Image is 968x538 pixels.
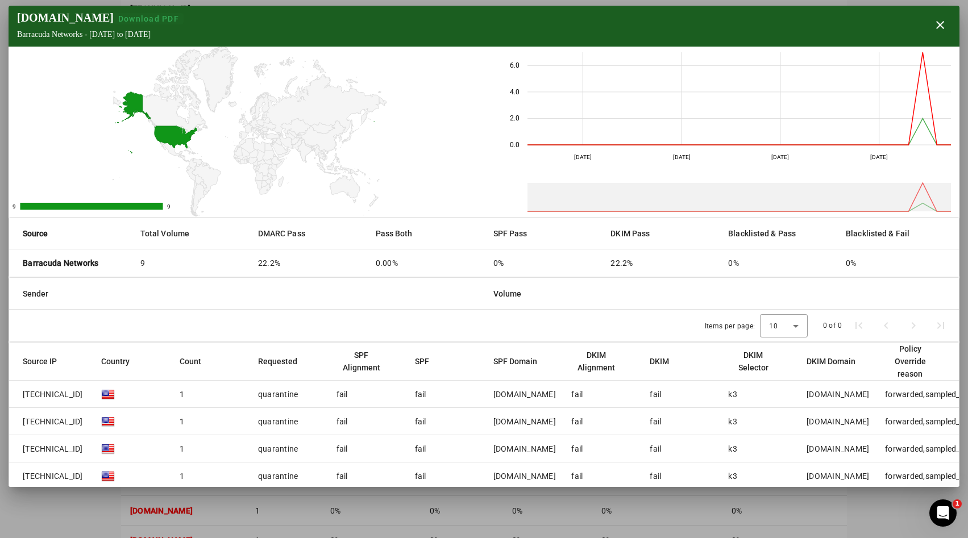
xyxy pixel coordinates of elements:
[249,408,327,435] mat-cell: quarantine
[171,408,249,435] mat-cell: 1
[101,355,140,368] div: Country
[807,470,869,482] div: [DOMAIN_NAME]
[101,415,115,428] img: blank.gif
[17,30,184,39] div: Barracuda Networks - [DATE] to [DATE]
[705,320,755,332] div: Items per page:
[327,435,406,462] mat-cell: fail
[101,355,130,368] div: Country
[769,322,778,330] span: 10
[9,278,484,310] mat-header-cell: Sender
[415,355,439,368] div: SPF
[885,343,935,380] div: Policy Override reason
[728,389,737,400] div: k3
[13,203,16,210] text: 9
[415,443,426,454] div: fail
[180,355,201,368] div: Count
[571,349,621,374] div: DKIM Alignment
[728,349,788,374] div: DKIM Selector
[574,154,591,160] text: [DATE]
[415,389,426,400] div: fail
[118,14,179,23] span: Download PDF
[562,381,641,408] mat-cell: fail
[171,435,249,462] mat-cell: 1
[415,470,426,482] div: fail
[327,381,406,408] mat-cell: fail
[249,249,367,277] mat-cell: 22.2%
[719,218,837,249] mat-header-cell: Blacklisted & Pass
[876,408,959,435] mat-cell: forwarded,sampled_out
[953,499,962,508] span: 1
[131,218,249,249] mat-header-cell: Total Volume
[728,349,778,374] div: DKIM Selector
[650,355,679,368] div: DKIM
[114,13,184,24] button: Download PDF
[327,408,406,435] mat-cell: fail
[493,389,556,400] div: [DOMAIN_NAME]
[719,249,837,277] mat-cell: 0%
[728,416,737,427] div: k3
[101,469,115,483] img: blank.gif
[336,349,387,374] div: SPF Alignment
[493,355,537,368] div: SPF Domain
[493,416,556,427] div: [DOMAIN_NAME]
[167,203,171,210] text: 9
[180,355,211,368] div: Count
[807,416,869,427] div: [DOMAIN_NAME]
[510,88,520,96] text: 4.0
[249,435,327,462] mat-cell: quarantine
[23,257,99,269] strong: Barracuda Networks
[807,355,866,368] div: DKIM Domain
[23,416,83,427] span: [TECHNICAL_ID]
[807,355,855,368] div: DKIM Domain
[562,435,641,462] mat-cell: fail
[807,443,869,454] div: [DOMAIN_NAME]
[493,470,556,482] div: [DOMAIN_NAME]
[249,218,367,249] mat-header-cell: DMARC Pass
[837,249,959,277] mat-cell: 0%
[327,462,406,490] mat-cell: fail
[571,349,632,374] div: DKIM Alignment
[885,343,945,380] div: Policy Override reason
[562,462,641,490] mat-cell: fail
[367,249,484,277] mat-cell: 0.00%
[876,381,959,408] mat-cell: forwarded,sampled_out
[415,416,426,427] div: fail
[258,355,308,368] div: Requested
[876,462,959,490] mat-cell: forwarded,sampled_out
[728,443,737,454] div: k3
[650,416,661,427] div: fail
[601,249,719,277] mat-cell: 22.2%
[258,355,297,368] div: Requested
[672,154,690,160] text: [DATE]
[17,11,184,24] div: [DOMAIN_NAME]
[249,462,327,490] mat-cell: quarantine
[23,470,83,482] span: [TECHNICAL_ID]
[823,320,842,331] div: 0 of 0
[837,218,959,249] mat-header-cell: Blacklisted & Fail
[23,227,48,240] strong: Source
[510,114,520,122] text: 2.0
[510,61,520,69] text: 6.0
[650,389,661,400] div: fail
[23,443,83,454] span: [TECHNICAL_ID]
[650,443,661,454] div: fail
[336,349,397,374] div: SPF Alignment
[484,278,959,310] mat-header-cell: Volume
[870,154,888,160] text: [DATE]
[101,387,115,401] img: blank.gif
[728,470,737,482] div: k3
[484,249,602,277] mat-cell: 0%
[23,355,57,368] div: Source IP
[171,381,249,408] mat-cell: 1
[131,249,249,277] mat-cell: 9
[23,355,67,368] div: Source IP
[771,154,789,160] text: [DATE]
[493,443,556,454] div: [DOMAIN_NAME]
[415,355,429,368] div: SPF
[23,389,83,400] span: [TECHNICAL_ID]
[493,355,547,368] div: SPF Domain
[650,355,669,368] div: DKIM
[367,218,484,249] mat-header-cell: Pass Both
[249,381,327,408] mat-cell: quarantine
[510,141,520,149] text: 0.0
